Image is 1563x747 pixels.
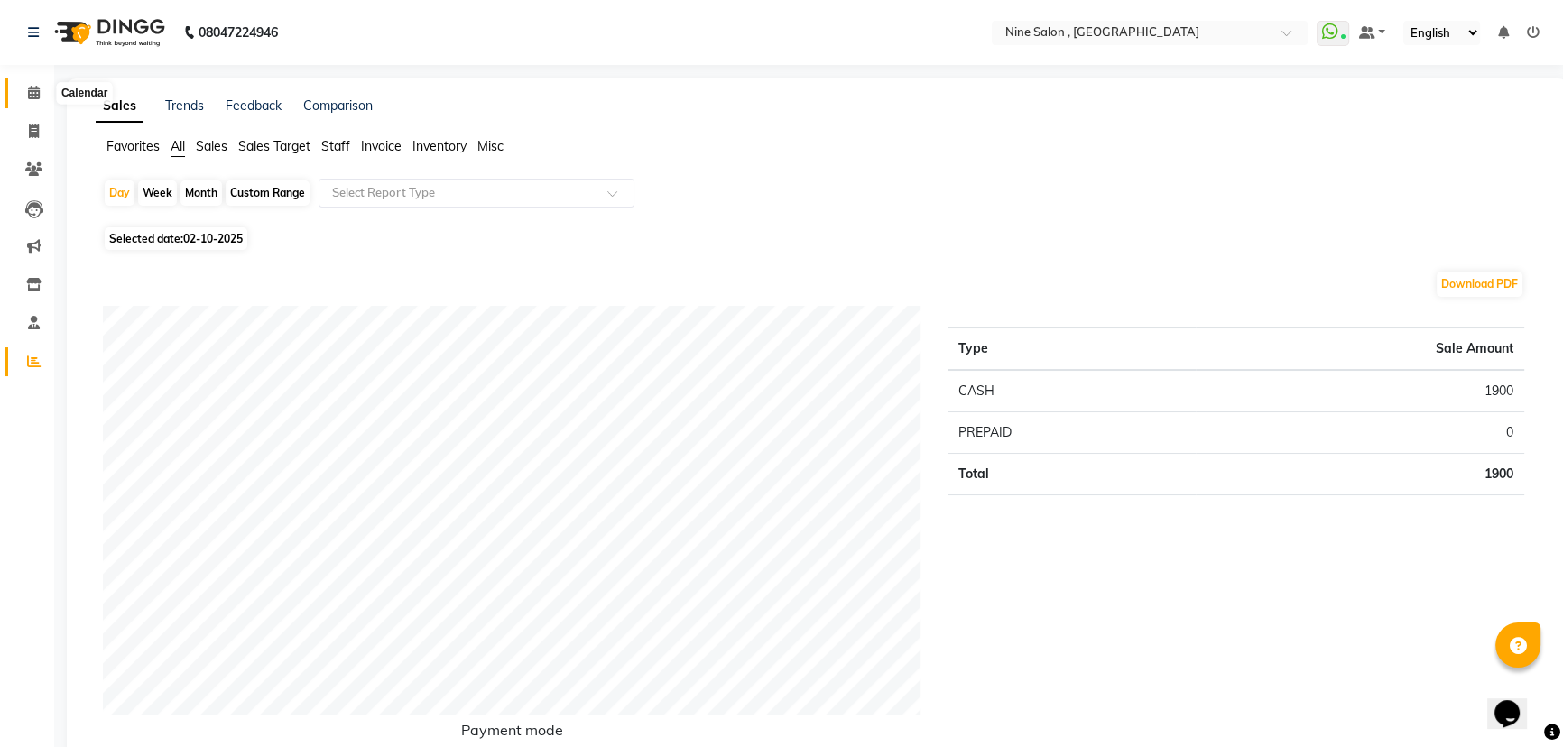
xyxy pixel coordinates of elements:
[477,138,504,154] span: Misc
[1487,675,1545,729] iframe: chat widget
[303,97,373,114] a: Comparison
[948,412,1196,454] td: PREPAID
[165,97,204,114] a: Trends
[57,83,112,105] div: Calendar
[238,138,310,154] span: Sales Target
[196,138,227,154] span: Sales
[1196,370,1524,412] td: 1900
[1196,328,1524,371] th: Sale Amount
[321,138,350,154] span: Staff
[105,180,134,206] div: Day
[226,180,310,206] div: Custom Range
[948,454,1196,495] td: Total
[103,722,920,746] h6: Payment mode
[138,180,177,206] div: Week
[105,227,247,250] span: Selected date:
[412,138,467,154] span: Inventory
[1196,412,1524,454] td: 0
[171,138,185,154] span: All
[180,180,222,206] div: Month
[46,7,170,58] img: logo
[361,138,402,154] span: Invoice
[1437,272,1522,297] button: Download PDF
[226,97,282,114] a: Feedback
[948,328,1196,371] th: Type
[106,138,160,154] span: Favorites
[183,232,243,245] span: 02-10-2025
[1196,454,1524,495] td: 1900
[199,7,278,58] b: 08047224946
[948,370,1196,412] td: CASH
